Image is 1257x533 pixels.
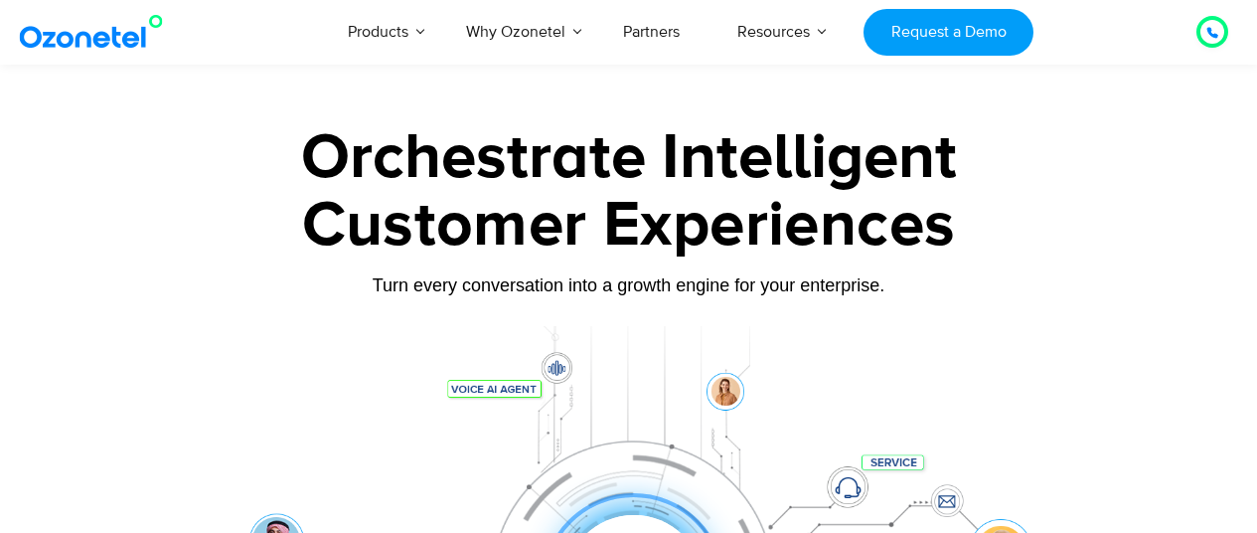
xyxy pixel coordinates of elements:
a: Request a Demo [864,9,1033,56]
div: Turn every conversation into a growth engine for your enterprise. [78,274,1180,296]
div: Orchestrate Intelligent [78,126,1180,190]
div: Customer Experiences [78,178,1180,273]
